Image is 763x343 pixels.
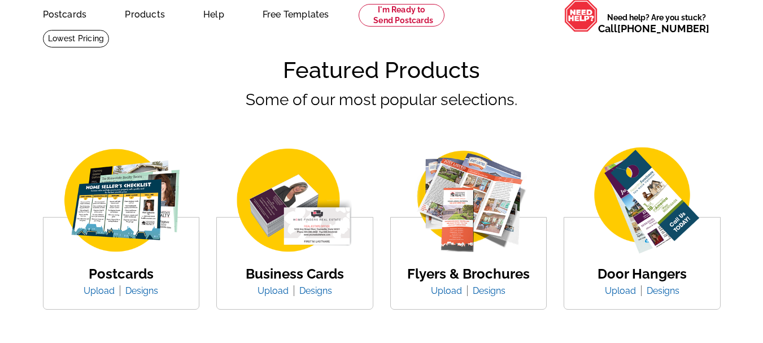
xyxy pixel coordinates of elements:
[84,266,158,283] h4: Postcards
[43,88,721,163] p: Some of our most popular selections.
[431,285,470,296] a: Upload
[473,285,505,296] a: Designs
[258,285,297,296] a: Upload
[299,285,332,296] a: Designs
[398,146,539,255] img: flyer-card.png
[598,23,709,34] span: Call
[224,146,365,255] img: business-card.png
[407,266,530,283] h4: Flyers & Brochures
[43,57,721,84] h1: Featured Products
[84,285,123,296] a: Upload
[246,266,344,283] h4: Business Cards
[537,80,763,343] iframe: LiveChat chat widget
[125,285,158,296] a: Designs
[617,23,709,34] a: [PHONE_NUMBER]
[598,12,715,34] span: Need help? Are you stuck?
[50,146,191,255] img: img_postcard.png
